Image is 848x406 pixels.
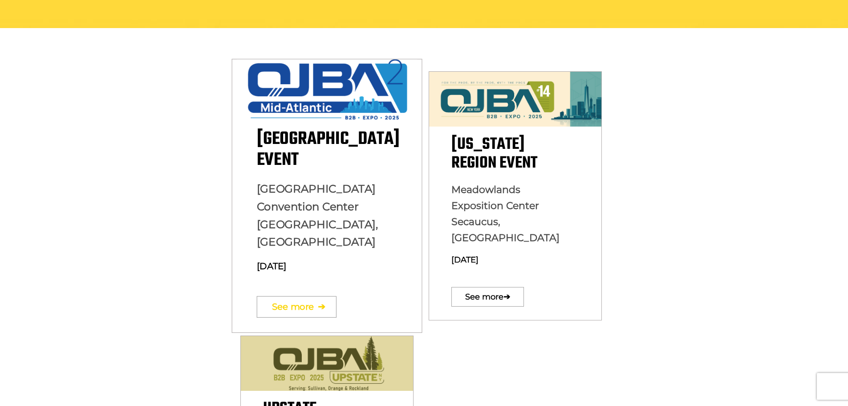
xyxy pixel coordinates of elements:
span: ➔ [317,291,325,322]
span: Meadowlands Exposition Center Secaucus, [GEOGRAPHIC_DATA] [451,184,560,244]
span: [US_STATE] Region Event [451,132,537,176]
span: [DATE] [256,261,286,271]
a: See more➔ [256,296,336,317]
span: [GEOGRAPHIC_DATA] Convention Center [GEOGRAPHIC_DATA], [GEOGRAPHIC_DATA] [256,182,378,249]
span: [DATE] [451,255,479,265]
a: See more➔ [451,287,524,307]
span: ➔ [503,283,510,311]
span: [GEOGRAPHIC_DATA] Event [256,125,399,174]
